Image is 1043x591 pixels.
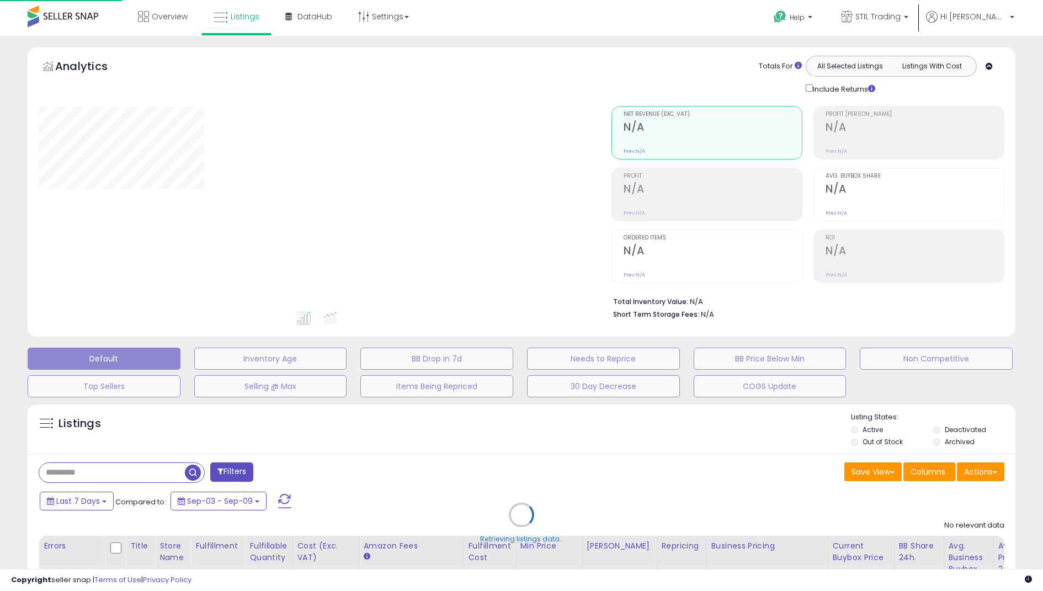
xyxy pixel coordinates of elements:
small: Prev: N/A [624,271,645,278]
h2: N/A [624,244,802,259]
li: N/A [613,294,996,307]
small: Prev: N/A [826,148,847,155]
button: Non Competitive [860,348,1013,370]
button: Listings With Cost [891,59,973,73]
span: DataHub [297,11,332,22]
button: COGS Update [694,375,847,397]
i: Get Help [773,10,787,24]
h2: N/A [624,121,802,136]
button: 30 Day Decrease [527,375,680,397]
span: Ordered Items [624,235,802,241]
div: seller snap | | [11,575,191,585]
span: Profit [PERSON_NAME] [826,111,1004,118]
span: Profit [624,173,802,179]
span: Hi [PERSON_NAME] [940,11,1007,22]
b: Short Term Storage Fees: [613,310,699,319]
span: Listings [231,11,259,22]
small: Prev: N/A [624,210,645,216]
small: Prev: N/A [826,271,847,278]
small: Prev: N/A [826,210,847,216]
h5: Analytics [55,58,129,77]
a: Hi [PERSON_NAME] [926,11,1014,36]
b: Total Inventory Value: [613,297,688,306]
span: STIL Trading [855,11,901,22]
button: Default [28,348,180,370]
button: All Selected Listings [809,59,891,73]
button: Items Being Repriced [360,375,513,397]
div: Totals For [759,61,802,72]
span: Avg. Buybox Share [826,173,1004,179]
h2: N/A [826,121,1004,136]
button: Selling @ Max [194,375,347,397]
span: Help [790,13,805,22]
button: BB Price Below Min [694,348,847,370]
small: Prev: N/A [624,148,645,155]
span: Overview [152,11,188,22]
span: N/A [701,309,714,320]
button: Inventory Age [194,348,347,370]
span: ROI [826,235,1004,241]
button: BB Drop in 7d [360,348,513,370]
h2: N/A [826,244,1004,259]
div: Retrieving listings data.. [480,534,563,544]
button: Needs to Reprice [527,348,680,370]
a: Help [765,2,823,36]
button: Top Sellers [28,375,180,397]
span: Net Revenue (Exc. VAT) [624,111,802,118]
strong: Copyright [11,574,51,585]
h2: N/A [624,183,802,198]
h2: N/A [826,183,1004,198]
div: Include Returns [797,82,888,95]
